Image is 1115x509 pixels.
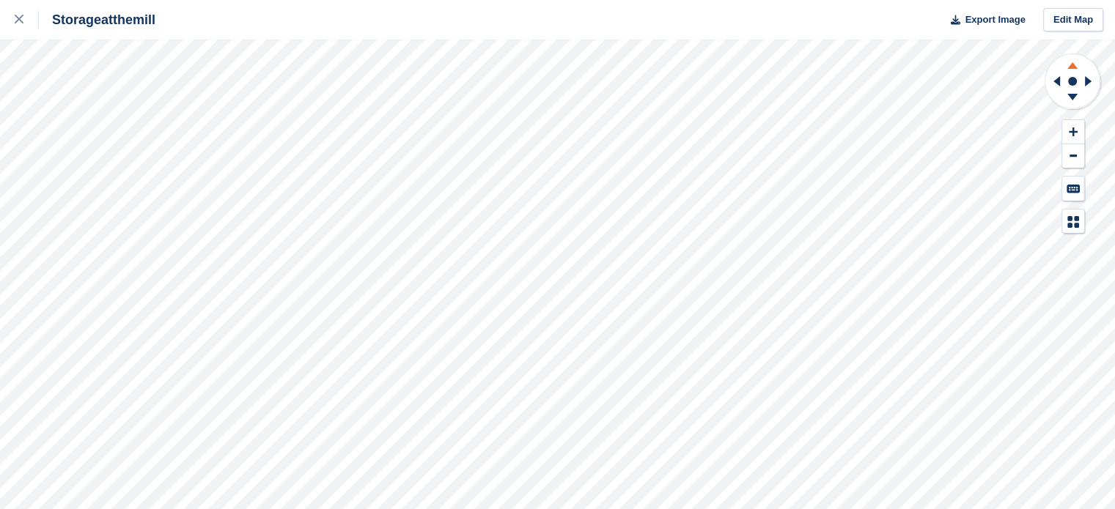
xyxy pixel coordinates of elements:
button: Zoom Out [1062,144,1084,168]
button: Zoom In [1062,120,1084,144]
button: Keyboard Shortcuts [1062,177,1084,201]
div: Storageatthemill [39,11,155,29]
span: Export Image [965,12,1025,27]
button: Export Image [942,8,1026,32]
button: Map Legend [1062,209,1084,234]
a: Edit Map [1043,8,1103,32]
